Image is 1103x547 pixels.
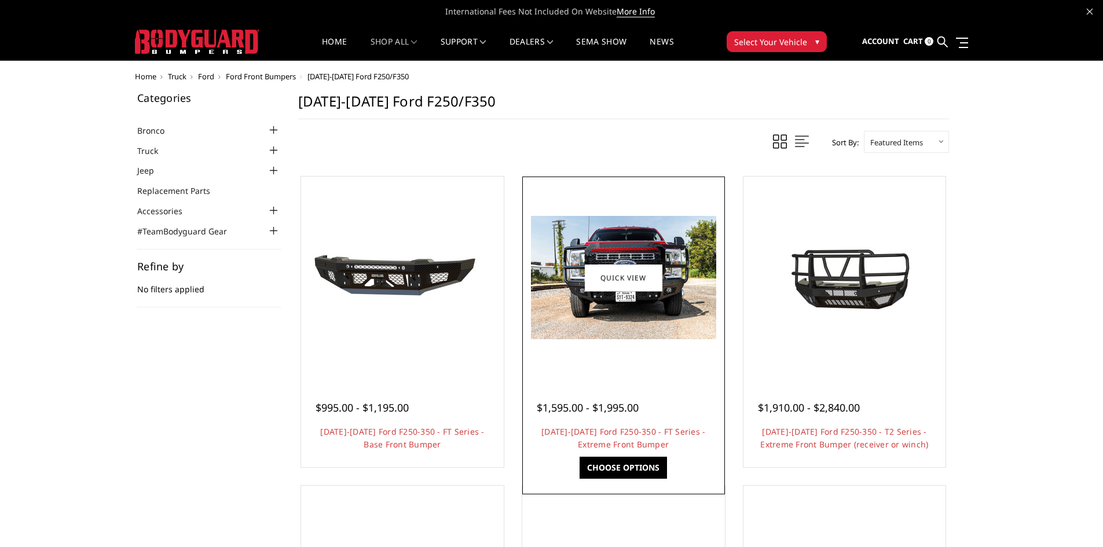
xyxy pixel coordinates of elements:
span: Select Your Vehicle [734,36,807,48]
span: Account [862,36,899,46]
a: Home [322,38,347,60]
a: Jeep [137,164,168,177]
a: 2023-2025 Ford F250-350 - FT Series - Base Front Bumper [304,179,501,376]
button: Select Your Vehicle [727,31,827,52]
span: $1,595.00 - $1,995.00 [537,401,639,414]
a: Ford Front Bumpers [226,71,296,82]
a: SEMA Show [576,38,626,60]
a: [DATE]-[DATE] Ford F250-350 - FT Series - Extreme Front Bumper [541,426,705,450]
a: [DATE]-[DATE] Ford F250-350 - FT Series - Base Front Bumper [320,426,484,450]
a: Account [862,26,899,57]
span: $995.00 - $1,195.00 [316,401,409,414]
img: BODYGUARD BUMPERS [135,30,259,54]
a: Accessories [137,205,197,217]
h5: Refine by [137,261,281,271]
a: 2023-2025 Ford F250-350 - T2 Series - Extreme Front Bumper (receiver or winch) 2023-2025 Ford F25... [746,179,943,376]
a: 2023-2025 Ford F250-350 - FT Series - Extreme Front Bumper 2023-2025 Ford F250-350 - FT Series - ... [525,179,722,376]
a: Support [441,38,486,60]
h5: Categories [137,93,281,103]
span: Cart [903,36,923,46]
a: #TeamBodyguard Gear [137,225,241,237]
div: No filters applied [137,261,281,307]
a: Truck [168,71,186,82]
a: [DATE]-[DATE] Ford F250-350 - T2 Series - Extreme Front Bumper (receiver or winch) [760,426,928,450]
span: 0 [925,37,933,46]
a: Replacement Parts [137,185,225,197]
label: Sort By: [826,134,859,151]
a: Home [135,71,156,82]
img: 2023-2025 Ford F250-350 - FT Series - Base Front Bumper [310,234,495,321]
img: 2023-2025 Ford F250-350 - T2 Series - Extreme Front Bumper (receiver or winch) [752,226,937,329]
span: [DATE]-[DATE] Ford F250/F350 [307,71,409,82]
a: Bronco [137,124,179,137]
img: 2023-2025 Ford F250-350 - FT Series - Extreme Front Bumper [531,216,716,339]
a: Quick view [585,264,662,291]
iframe: Chat Widget [1045,491,1103,547]
a: Ford [198,71,214,82]
a: News [650,38,673,60]
a: Dealers [510,38,554,60]
span: $1,910.00 - $2,840.00 [758,401,860,414]
a: More Info [617,6,655,17]
a: Choose Options [580,457,667,479]
a: shop all [371,38,417,60]
a: Truck [137,145,173,157]
span: ▾ [815,35,819,47]
h1: [DATE]-[DATE] Ford F250/F350 [298,93,949,119]
a: Cart 0 [903,26,933,57]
